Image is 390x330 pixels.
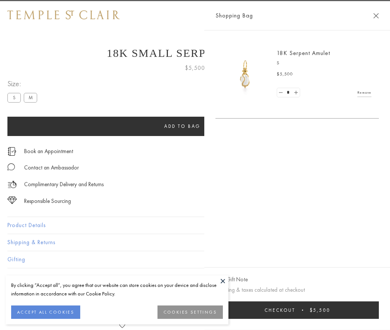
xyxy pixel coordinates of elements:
[24,197,71,206] div: Responsible Sourcing
[373,13,379,19] button: Close Shopping Bag
[7,147,16,156] img: icon_appointment.svg
[7,234,383,251] button: Shipping & Returns
[24,93,37,102] label: M
[164,123,201,129] span: Add to bag
[157,305,223,319] button: COOKIES SETTINGS
[310,307,330,313] span: $5,500
[7,180,17,189] img: icon_delivery.svg
[7,47,383,59] h1: 18K Small Serpent Amulet
[7,10,120,19] img: Temple St. Clair
[7,93,21,102] label: S
[277,71,293,78] span: $5,500
[7,251,383,268] button: Gifting
[7,78,40,90] span: Size:
[24,147,73,155] a: Book an Appointment
[215,285,379,295] p: Shipping & taxes calculated at checkout
[11,305,80,319] button: ACCEPT ALL COOKIES
[7,217,383,234] button: Product Details
[215,11,253,20] span: Shopping Bag
[7,197,17,204] img: icon_sourcing.svg
[215,301,379,319] button: Checkout $5,500
[264,307,295,313] span: Checkout
[215,275,248,284] button: Add Gift Note
[277,49,330,57] a: 18K Serpent Amulet
[185,63,205,73] span: $5,500
[7,117,357,136] button: Add to bag
[357,88,371,97] a: Remove
[11,281,223,298] div: By clicking “Accept all”, you agree that our website can store cookies on your device and disclos...
[277,59,371,67] p: S
[292,88,299,97] a: Set quantity to 2
[24,163,79,172] div: Contact an Ambassador
[277,88,285,97] a: Set quantity to 0
[223,52,267,97] img: P51836-E11SERPPV
[7,163,15,171] img: MessageIcon-01_2.svg
[24,180,104,189] p: Complimentary Delivery and Returns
